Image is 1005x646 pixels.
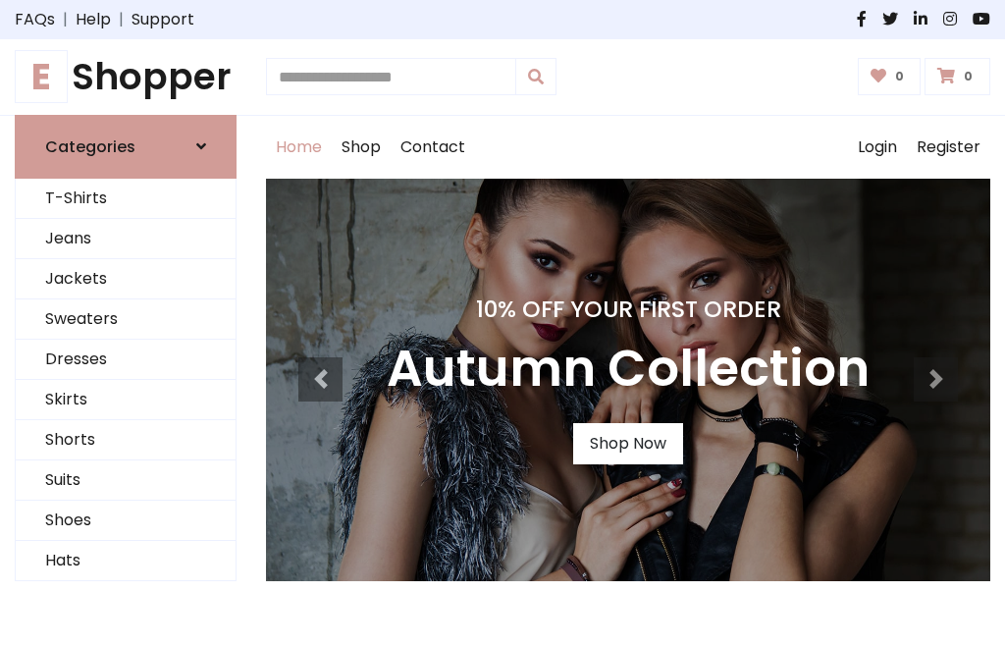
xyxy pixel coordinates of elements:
a: Jeans [16,219,236,259]
a: Shop [332,116,391,179]
span: 0 [959,68,978,85]
a: EShopper [15,55,237,99]
span: | [111,8,132,31]
a: Suits [16,460,236,501]
a: Contact [391,116,475,179]
a: Support [132,8,194,31]
a: 0 [858,58,922,95]
a: Categories [15,115,237,179]
a: Login [848,116,907,179]
a: T-Shirts [16,179,236,219]
h6: Categories [45,137,135,156]
a: Home [266,116,332,179]
a: Help [76,8,111,31]
a: Shoes [16,501,236,541]
a: Dresses [16,340,236,380]
h1: Shopper [15,55,237,99]
h4: 10% Off Your First Order [387,296,870,323]
span: E [15,50,68,103]
a: Jackets [16,259,236,299]
a: Shop Now [573,423,683,464]
h3: Autumn Collection [387,339,870,400]
a: 0 [925,58,990,95]
span: 0 [890,68,909,85]
span: | [55,8,76,31]
a: Sweaters [16,299,236,340]
a: FAQs [15,8,55,31]
a: Skirts [16,380,236,420]
a: Register [907,116,990,179]
a: Hats [16,541,236,581]
a: Shorts [16,420,236,460]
